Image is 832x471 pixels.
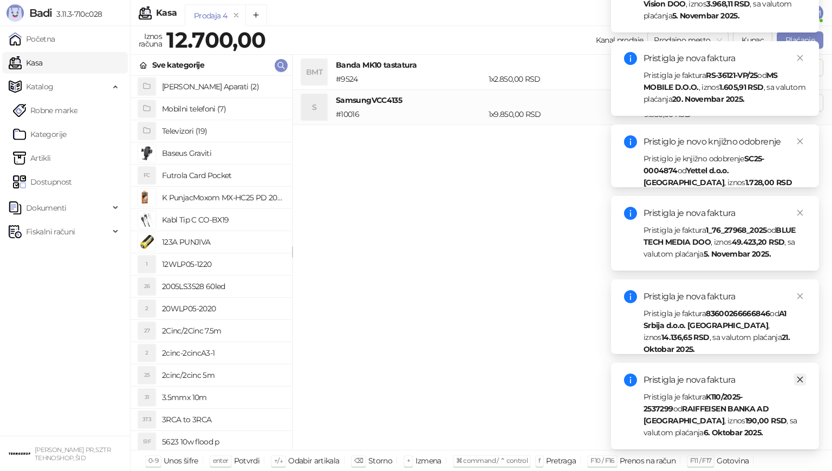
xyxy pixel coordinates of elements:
[368,454,392,468] div: Storno
[26,76,54,97] span: Katalog
[732,237,785,247] strong: 49.423,20 RSD
[156,9,177,17] div: Kasa
[719,82,763,92] strong: 1.605,91 RSD
[13,147,51,169] a: ArtikliArtikli
[643,392,743,414] strong: K110/2025-2537299
[643,153,806,188] div: Pristiglo je knjižno odobrenje od , iznos
[138,233,155,251] img: Slika
[334,108,486,120] div: # 10016
[162,233,283,251] h4: 123A PUNJIVA
[706,309,770,318] strong: 83600266666846
[138,322,155,339] div: 27
[336,59,789,71] h4: Banda MK10 tastatura
[704,249,771,259] strong: 5. Novembar 2025.
[162,322,283,339] h4: 2Cinc/2Cinc 7.5m
[643,135,806,148] div: Pristiglo je novo knjižno odobrenje
[213,456,229,465] span: enter
[162,389,283,406] h4: 3.5mmx 10m
[624,374,637,387] span: info-circle
[624,290,637,303] span: info-circle
[643,374,806,387] div: Pristigla je nova faktura
[152,59,204,71] div: Sve kategorije
[138,145,155,162] img: Slika
[35,446,110,462] small: [PERSON_NAME] PR, SZTR TEHNOSHOP, ŠID
[624,52,637,65] span: info-circle
[9,443,30,465] img: 64x64-companyLogo-68805acf-9e22-4a20-bcb3-9756868d3d19.jpeg
[138,278,155,295] div: 26
[131,76,292,450] div: grid
[288,454,339,468] div: Odabir artikala
[164,454,198,468] div: Unos šifre
[794,207,806,219] a: Close
[336,94,789,106] h4: SamsungVCC4135
[796,292,804,300] span: close
[245,4,267,26] button: Add tab
[794,135,806,147] a: Close
[596,34,643,46] div: Kanal prodaje
[796,376,804,383] span: close
[643,207,806,220] div: Pristigla je nova faktura
[138,433,155,450] div: 51F
[162,122,283,140] h4: Televizori (19)
[643,404,769,426] strong: RAIFFEISEN BANKA AD [GEOGRAPHIC_DATA]
[13,123,67,145] a: Kategorije
[407,456,410,465] span: +
[456,456,528,465] span: ⌘ command / ⌃ control
[29,6,52,19] span: Badi
[672,11,739,21] strong: 5. Novembar 2025.
[796,54,804,62] span: close
[9,52,42,74] a: Kasa
[624,207,637,220] span: info-circle
[643,224,806,260] div: Pristigla je faktura od , iznos , sa valutom plaćanja
[620,454,675,468] div: Prenos na račun
[162,367,283,384] h4: 2cinc/2cinc 5m
[794,290,806,302] a: Close
[661,332,710,342] strong: 14.136,65 RSD
[704,428,763,437] strong: 6. Oktobar 2025.
[415,454,441,468] div: Izmena
[672,94,744,104] strong: 20. Novembar 2025.
[162,78,283,95] h4: [PERSON_NAME] Aparati (2)
[301,94,327,120] div: S
[9,28,55,50] a: Početna
[162,411,283,428] h4: 3RCA to 3RCA
[26,221,75,243] span: Fiskalni računi
[301,59,327,85] div: BMT
[138,389,155,406] div: 31
[643,70,778,92] strong: MS MOBILE D.O.O.
[148,456,158,465] span: 0-9
[162,189,283,206] h4: K PunjacMoxom MX-HC25 PD 20W
[643,52,806,65] div: Pristigla je nova faktura
[643,225,796,247] strong: BLUE TECH MEDIA DOO
[162,145,283,162] h4: Baseus Graviti
[354,456,363,465] span: ⌫
[717,454,749,468] div: Gotovina
[26,197,66,219] span: Dokumenti
[624,135,637,148] span: info-circle
[643,154,764,175] strong: SC25-0004874
[138,344,155,362] div: 2
[136,29,164,51] div: Iznos računa
[6,4,24,22] img: Logo
[590,456,614,465] span: F10 / F16
[796,138,804,145] span: close
[706,225,766,235] strong: 1_76_27968_2025
[138,411,155,428] div: 3T3
[745,178,792,187] strong: 1.728,00 RSD
[643,391,806,439] div: Pristigla je faktura od , iznos , sa valutom plaćanja
[138,189,155,206] img: Slika
[229,11,243,20] button: remove
[162,167,283,184] h4: Futrola Card Pocket
[794,374,806,385] a: Close
[796,209,804,217] span: close
[234,454,260,468] div: Potvrdi
[162,344,283,362] h4: 2cinc-2cincA3-1
[486,108,642,120] div: 1 x 9.850,00 RSD
[138,367,155,384] div: 25
[138,167,155,184] div: FC
[13,100,77,121] a: Robne marke
[643,290,806,303] div: Pristigla je nova faktura
[166,27,265,53] strong: 12.700,00
[162,300,283,317] h4: 20WLP05-2020
[334,73,486,85] div: # 9524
